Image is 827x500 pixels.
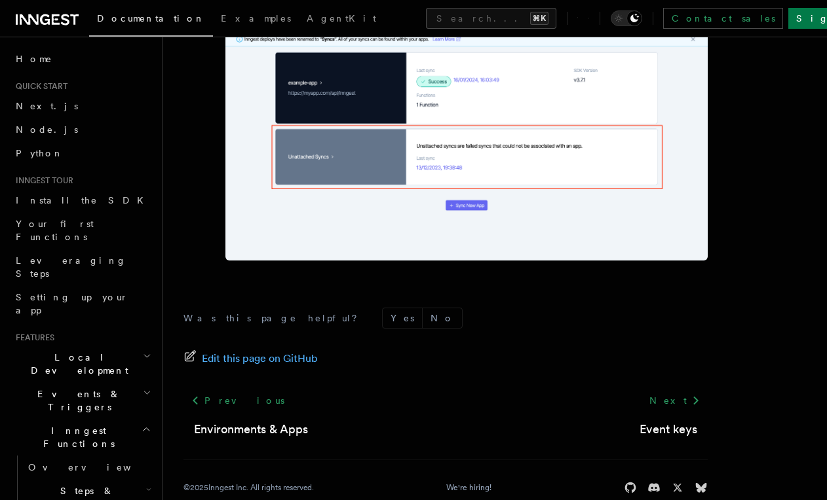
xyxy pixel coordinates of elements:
[383,308,422,328] button: Yes
[89,4,213,37] a: Documentation
[16,195,151,205] span: Install the SDK
[28,462,163,473] span: Overview
[10,118,154,141] a: Node.js
[10,175,73,186] span: Inngest tour
[183,389,292,412] a: Previous
[663,8,783,29] a: Contact sales
[10,81,67,92] span: Quick start
[97,13,205,24] span: Documentation
[10,94,154,118] a: Next.js
[16,219,94,242] span: Your first Functions
[16,101,78,111] span: Next.js
[10,141,154,165] a: Python
[10,424,142,450] span: Inngest Functions
[10,382,154,419] button: Events & Triggers
[16,52,52,65] span: Home
[183,349,318,368] a: Edit this page on GitHub
[16,124,78,135] span: Node.js
[299,4,384,35] a: AgentKit
[426,8,556,29] button: Search...⌘K
[10,188,154,212] a: Install the SDK
[10,285,154,322] a: Setting up your app
[16,255,126,279] span: Leveraging Steps
[221,13,291,24] span: Examples
[423,308,462,328] button: No
[611,10,642,26] button: Toggle dark mode
[446,482,491,493] a: We're hiring!
[16,148,64,158] span: Python
[530,12,548,25] kbd: ⌘K
[10,212,154,249] a: Your first Functions
[202,349,318,368] span: Edit this page on GitHub
[183,482,314,493] div: © 2025 Inngest Inc. All rights reserved.
[10,351,143,377] span: Local Development
[642,389,708,412] a: Next
[640,420,697,438] a: Event keys
[194,420,308,438] a: Environments & Apps
[10,249,154,285] a: Leveraging Steps
[307,13,376,24] span: AgentKit
[10,387,143,414] span: Events & Triggers
[16,292,128,315] span: Setting up your app
[10,47,154,71] a: Home
[213,4,299,35] a: Examples
[10,346,154,382] button: Local Development
[23,455,154,479] a: Overview
[10,332,54,343] span: Features
[183,312,366,325] p: Was this page helpful?
[10,419,154,455] button: Inngest Functions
